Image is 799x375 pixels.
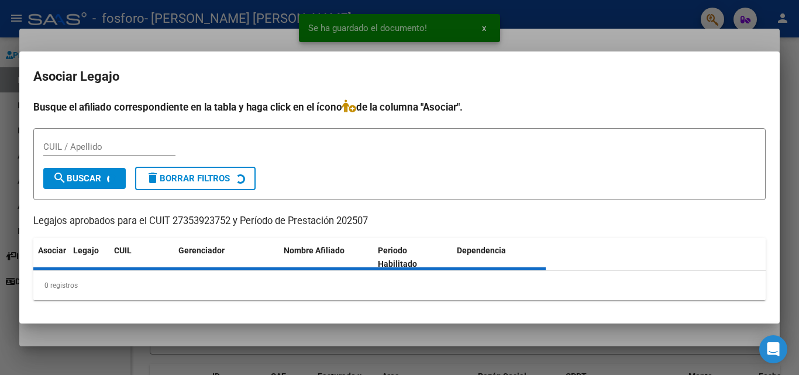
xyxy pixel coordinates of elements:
[114,246,132,255] span: CUIL
[33,66,766,88] h2: Asociar Legajo
[279,238,373,277] datatable-header-cell: Nombre Afiliado
[73,246,99,255] span: Legajo
[53,171,67,185] mat-icon: search
[284,246,345,255] span: Nombre Afiliado
[373,238,452,277] datatable-header-cell: Periodo Habilitado
[33,99,766,115] h4: Busque el afiliado correspondiente en la tabla y haga click en el ícono de la columna "Asociar".
[135,167,256,190] button: Borrar Filtros
[174,238,279,277] datatable-header-cell: Gerenciador
[43,168,126,189] button: Buscar
[109,238,174,277] datatable-header-cell: CUIL
[33,214,766,229] p: Legajos aprobados para el CUIT 27353923752 y Período de Prestación 202507
[457,246,506,255] span: Dependencia
[378,246,417,269] span: Periodo Habilitado
[759,335,787,363] div: Open Intercom Messenger
[146,173,230,184] span: Borrar Filtros
[33,271,766,300] div: 0 registros
[178,246,225,255] span: Gerenciador
[38,246,66,255] span: Asociar
[146,171,160,185] mat-icon: delete
[68,238,109,277] datatable-header-cell: Legajo
[53,173,101,184] span: Buscar
[452,238,546,277] datatable-header-cell: Dependencia
[33,238,68,277] datatable-header-cell: Asociar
